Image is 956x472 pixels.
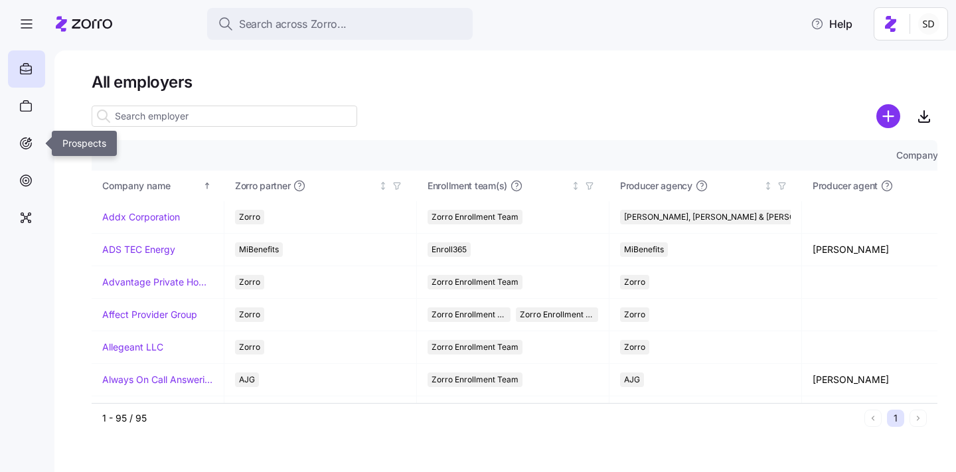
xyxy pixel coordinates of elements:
[207,8,473,40] button: Search across Zorro...
[239,210,260,224] span: Zorro
[811,16,852,32] span: Help
[918,13,939,35] img: 038087f1531ae87852c32fa7be65e69b
[432,340,518,354] span: Zorro Enrollment Team
[239,372,255,387] span: AJG
[378,181,388,191] div: Not sorted
[432,242,467,257] span: Enroll365
[428,179,507,193] span: Enrollment team(s)
[887,410,904,427] button: 1
[864,410,882,427] button: Previous page
[432,210,518,224] span: Zorro Enrollment Team
[235,179,290,193] span: Zorro partner
[102,308,197,321] a: Affect Provider Group
[102,243,175,256] a: ADS TEC Energy
[800,11,863,37] button: Help
[910,410,927,427] button: Next page
[624,242,664,257] span: MiBenefits
[609,171,802,201] th: Producer agencyNot sorted
[92,171,224,201] th: Company nameSorted ascending
[202,181,212,191] div: Sorted ascending
[571,181,580,191] div: Not sorted
[239,16,347,33] span: Search across Zorro...
[432,372,518,387] span: Zorro Enrollment Team
[520,307,595,322] span: Zorro Enrollment Experts
[102,373,213,386] a: Always On Call Answering Service
[102,275,213,289] a: Advantage Private Home Care
[417,171,609,201] th: Enrollment team(s)Not sorted
[432,307,507,322] span: Zorro Enrollment Team
[620,179,692,193] span: Producer agency
[624,372,640,387] span: AJG
[92,106,357,127] input: Search employer
[224,171,417,201] th: Zorro partnerNot sorted
[102,179,200,193] div: Company name
[624,340,645,354] span: Zorro
[432,275,518,289] span: Zorro Enrollment Team
[239,275,260,289] span: Zorro
[239,242,279,257] span: MiBenefits
[624,210,831,224] span: [PERSON_NAME], [PERSON_NAME] & [PERSON_NAME]
[239,340,260,354] span: Zorro
[624,275,645,289] span: Zorro
[102,341,163,354] a: Allegeant LLC
[92,72,937,92] h1: All employers
[102,210,180,224] a: Addx Corporation
[102,412,859,425] div: 1 - 95 / 95
[876,104,900,128] svg: add icon
[763,181,773,191] div: Not sorted
[813,179,878,193] span: Producer agent
[624,307,645,322] span: Zorro
[239,307,260,322] span: Zorro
